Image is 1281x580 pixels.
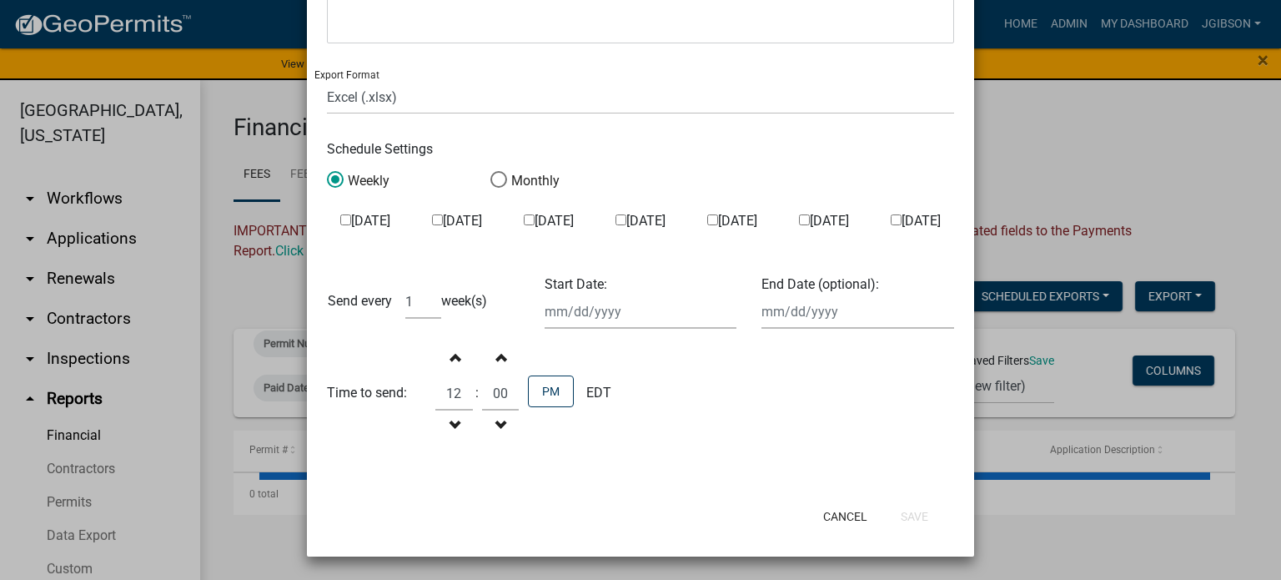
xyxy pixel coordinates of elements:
div: Time to send: [314,383,423,403]
input: [DATE] [615,214,626,225]
button: PM [528,376,574,407]
div: week(s) [441,291,532,311]
input: mm/dd/yyyy [761,295,954,329]
input: [DATE] [340,214,351,225]
div: Send every [314,291,405,311]
label: [DATE] [524,214,574,228]
input: mm/dd/yyyy [545,295,737,329]
label: Monthly [490,171,560,191]
div: EDT [586,383,640,403]
div: Start Date: [532,275,750,329]
input: [DATE] [799,214,810,225]
label: [DATE] [707,214,757,228]
input: Hours [435,376,472,411]
label: [DATE] [891,214,941,228]
button: Cancel [810,502,881,532]
label: [DATE] [432,214,482,228]
button: Save [887,502,942,532]
label: [DATE] [615,214,666,228]
h6: Schedule Settings [327,141,954,157]
label: [DATE] [340,214,390,228]
div: End Date (optional): [749,275,967,329]
input: [DATE] [891,214,902,225]
input: [DATE] [524,214,535,225]
label: Weekly [327,171,389,191]
input: Minutes [482,376,519,411]
div: : [473,383,482,403]
input: [DATE] [707,214,718,225]
input: [DATE] [432,214,443,225]
label: [DATE] [799,214,849,228]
